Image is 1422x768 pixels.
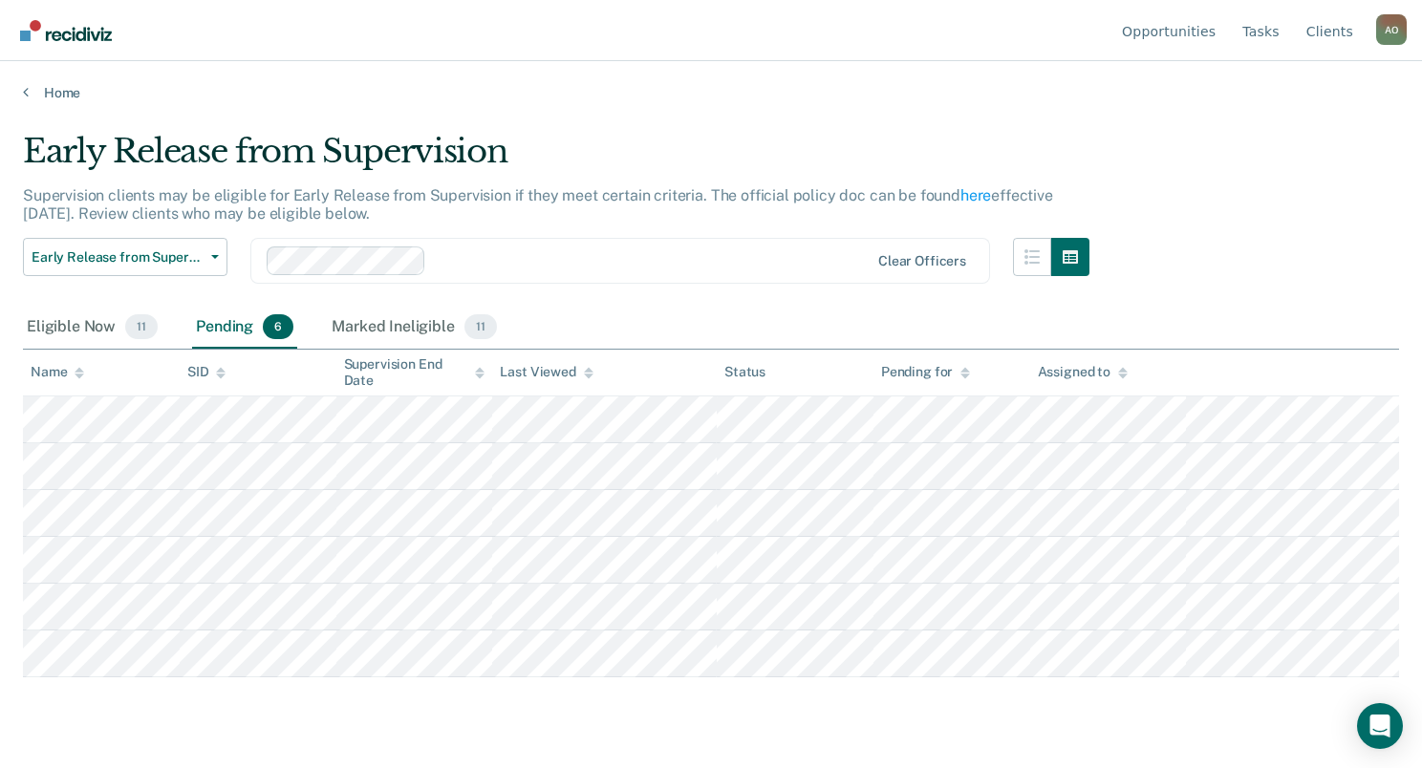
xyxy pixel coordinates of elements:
span: 11 [125,314,158,339]
button: Early Release from Supervision [23,238,227,276]
div: Open Intercom Messenger [1357,703,1403,749]
div: Assigned to [1038,364,1128,380]
div: Pending6 [192,307,297,349]
div: Last Viewed [500,364,592,380]
div: Supervision End Date [344,356,485,389]
span: 6 [263,314,293,339]
button: Profile dropdown button [1376,14,1407,45]
a: Home [23,84,1399,101]
span: Early Release from Supervision [32,249,204,266]
div: Early Release from Supervision [23,132,1089,186]
div: SID [187,364,226,380]
p: Supervision clients may be eligible for Early Release from Supervision if they meet certain crite... [23,186,1053,223]
img: Recidiviz [20,20,112,41]
span: 11 [464,314,497,339]
div: Name [31,364,84,380]
div: Pending for [881,364,970,380]
div: Clear officers [878,253,966,269]
a: here [960,186,991,204]
div: Eligible Now11 [23,307,162,349]
div: Marked Ineligible11 [328,307,500,349]
div: Status [724,364,765,380]
div: A O [1376,14,1407,45]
